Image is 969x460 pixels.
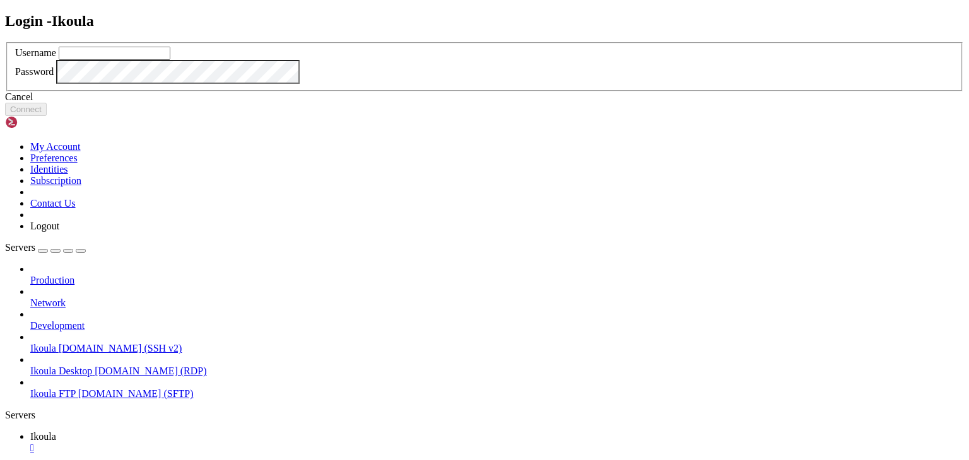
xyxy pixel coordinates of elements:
span: Network [30,297,66,308]
label: Password [15,66,54,77]
span: Development [30,320,85,331]
x-row: Connecting [DOMAIN_NAME]... [5,5,804,16]
span: Ikoula [30,343,56,354]
a:  [30,442,964,454]
a: Production [30,275,964,286]
a: Servers [5,242,86,253]
span: Production [30,275,74,285]
a: My Account [30,141,81,152]
a: Identities [30,164,68,175]
li: Ikoula [DOMAIN_NAME] (SSH v2) [30,331,964,354]
label: Username [15,47,56,58]
h2: Login - Ikoula [5,13,964,30]
a: Subscription [30,175,81,186]
a: Ikoula [30,431,964,454]
a: Ikoula FTP [DOMAIN_NAME] (SFTP) [30,388,964,400]
div: Servers [5,410,964,421]
li: Production [30,263,964,286]
a: Ikoula Desktop [DOMAIN_NAME] (RDP) [30,365,964,377]
li: Development [30,309,964,331]
a: Network [30,297,964,309]
li: Ikoula FTP [DOMAIN_NAME] (SFTP) [30,377,964,400]
a: Preferences [30,152,78,163]
li: Network [30,286,964,309]
span: Ikoula FTP [30,388,76,399]
img: Shellngn [5,116,78,129]
span: Ikoula [30,431,56,442]
span: [DOMAIN_NAME] (SSH v2) [59,343,182,354]
div: Cancel [5,91,964,103]
span: Ikoula Desktop [30,365,92,376]
button: Connect [5,103,47,116]
span: Servers [5,242,35,253]
a: Logout [30,221,59,231]
a: Ikoula [DOMAIN_NAME] (SSH v2) [30,343,964,354]
div: (0, 1) [5,16,10,26]
a: Contact Us [30,198,76,209]
span: [DOMAIN_NAME] (RDP) [95,365,206,376]
li: Ikoula Desktop [DOMAIN_NAME] (RDP) [30,354,964,377]
a: Development [30,320,964,331]
span: [DOMAIN_NAME] (SFTP) [78,388,194,399]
